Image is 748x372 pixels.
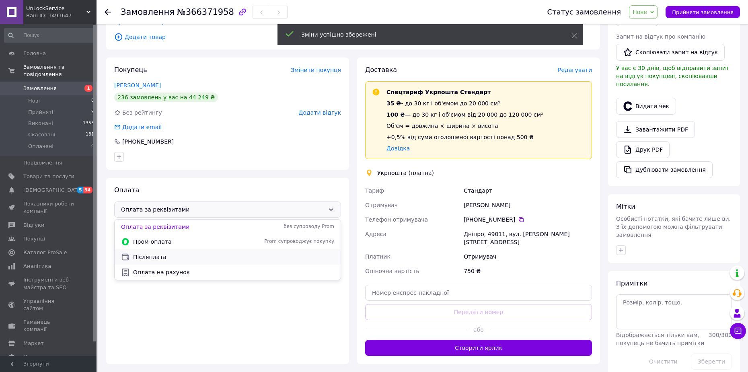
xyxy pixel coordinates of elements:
span: Отримувач [365,202,398,208]
button: Дублювати замовлення [616,161,713,178]
span: Покупці [23,235,45,243]
span: Оплата за реквізитами [121,223,248,231]
span: 0 [91,143,94,150]
span: Prom супроводжує покупку [251,238,334,245]
span: Особисті нотатки, які бачите лише ви. З їх допомогою можна фільтрувати замовлення [616,216,731,238]
div: +0,5% від суми оголошеної вартості понад 500 ₴ [386,133,543,141]
span: 300 / 300 [709,332,732,338]
span: Платник [365,253,390,260]
span: Інструменти веб-майстра та SEO [23,276,74,291]
span: Покупець [114,66,147,74]
span: Нове [633,9,647,15]
div: Укрпошта (платна) [375,169,436,177]
span: 35 ₴ [386,100,401,107]
span: Скасовані [28,131,55,138]
span: Пром-оплата [133,238,248,246]
span: Гаманець компанії [23,319,74,333]
span: 100 ₴ [386,111,405,118]
span: 0 [91,97,94,105]
span: Додати відгук [299,109,341,116]
span: 9 [91,109,94,116]
div: [PHONE_NUMBER] [464,216,592,224]
span: 1 [84,85,92,92]
span: Каталог ProSale [23,249,67,256]
span: Оплачені [28,143,53,150]
span: Оплата [114,186,139,194]
span: 5 [77,187,83,193]
input: Номер експрес-накладної [365,285,592,301]
span: Без рейтингу [122,109,162,116]
span: 34 [83,187,92,193]
span: Редагувати [558,67,592,73]
button: Прийняти замовлення [666,6,740,18]
span: Відображається тільки вам, покупець не бачить примітки [616,332,704,346]
div: 236 замовлень у вас на 44 249 ₴ [114,92,218,102]
div: Дніпро, 49011, вул. [PERSON_NAME][STREET_ADDRESS] [462,227,594,249]
div: Зміни успішно збережені [301,31,551,39]
span: Головна [23,50,46,57]
span: Замовлення та повідомлення [23,64,97,78]
div: Стандарт [462,183,594,198]
div: Отримувач [462,249,594,264]
span: Оплата на рахунок [133,268,334,276]
span: Примітки [616,280,647,287]
span: Телефон отримувача [365,216,428,223]
a: [PERSON_NAME] [114,82,161,88]
span: №366371958 [177,7,234,17]
span: Товари та послуги [23,173,74,180]
span: Виконані [28,120,53,127]
span: Оплата за реквізитами [121,205,325,214]
button: Скопіювати запит на відгук [616,44,725,61]
div: [PERSON_NAME] [462,198,594,212]
span: Повідомлення [23,159,62,166]
div: Додати email [113,123,162,131]
span: Прийняти замовлення [672,9,734,15]
span: Післяплата [133,253,334,261]
span: Доставка [365,66,397,74]
span: Управління сайтом [23,298,74,312]
button: Створити ярлик [365,340,592,356]
a: Друк PDF [616,141,670,158]
span: Адреса [365,231,386,237]
span: Замовлення [23,85,57,92]
div: Статус замовлення [547,8,621,16]
div: Об'єм = довжина × ширина × висота [386,122,543,130]
div: Додати email [121,123,162,131]
span: Тариф [365,187,384,194]
span: Налаштування [23,354,64,361]
span: Прийняті [28,109,53,116]
span: 181 [86,131,94,138]
div: - до 30 кг і об'ємом до 20 000 см³ [386,99,543,107]
span: Запит на відгук про компанію [616,33,705,40]
a: Довідка [386,145,410,152]
span: Спецтариф Укрпошта Стандарт [386,89,491,95]
span: [DEMOGRAPHIC_DATA] [23,187,83,194]
span: без супроводу Prom [251,223,334,230]
button: Чат з покупцем [730,323,746,339]
span: Мітки [616,203,635,210]
span: Відгуки [23,222,44,229]
span: 1355 [83,120,94,127]
span: У вас є 30 днів, щоб відправити запит на відгук покупцеві, скопіювавши посилання. [616,65,729,87]
span: Аналітика [23,263,51,270]
button: Видати чек [616,98,676,115]
span: UnLockService [26,5,86,12]
span: Замовлення [121,7,175,17]
div: — до 30 кг і об'ємом від 20 000 до 120 000 см³ [386,111,543,119]
a: Завантажити PDF [616,121,695,138]
span: Маркет [23,340,44,347]
div: 750 ₴ [462,264,594,278]
div: [PHONE_NUMBER] [121,138,175,146]
span: Оціночна вартість [365,268,419,274]
span: або [467,326,490,334]
span: Нові [28,97,40,105]
div: Повернутися назад [105,8,111,16]
span: Змінити покупця [291,67,341,73]
input: Пошук [4,28,95,43]
span: Додати товар [114,33,592,41]
div: Ваш ID: 3493647 [26,12,97,19]
span: Показники роботи компанії [23,200,74,215]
